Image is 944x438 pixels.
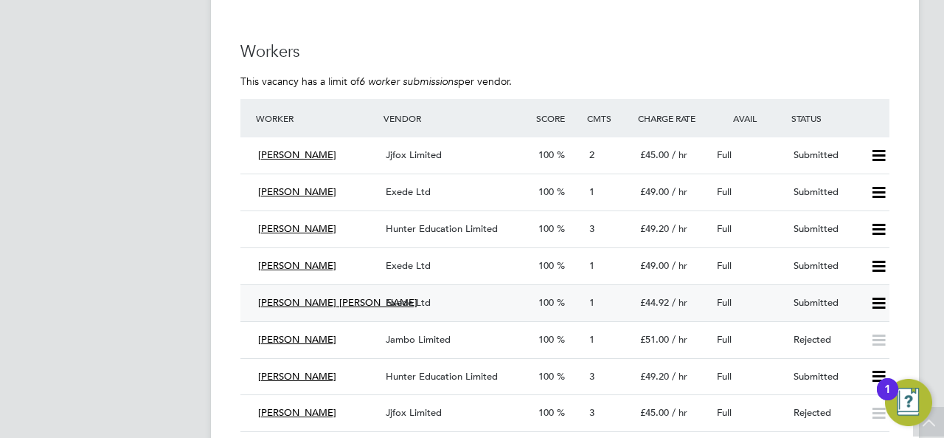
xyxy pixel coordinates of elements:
span: 1 [589,296,594,309]
span: [PERSON_NAME] [258,333,336,346]
span: Full [717,370,732,383]
span: Hunter Education Limited [386,222,498,235]
span: [PERSON_NAME] [258,222,336,235]
span: Full [717,333,732,346]
div: Vendor [380,105,532,131]
h3: Workers [240,41,889,63]
div: Rejected [788,328,864,352]
div: Score [532,105,583,131]
span: £49.00 [640,259,669,272]
span: 100 [538,370,554,383]
span: Exede Ltd [386,259,431,272]
span: Jambo Limited [386,333,451,346]
span: [PERSON_NAME] [258,148,336,161]
span: £44.92 [640,296,669,309]
span: 100 [538,406,554,419]
span: £49.20 [640,222,669,235]
span: [PERSON_NAME] [258,370,336,383]
span: Jjfox Limited [386,148,442,161]
div: Submitted [788,254,864,278]
div: Worker [252,105,380,131]
span: Jjfox Limited [386,406,442,419]
span: / hr [672,148,687,161]
span: [PERSON_NAME] [258,185,336,198]
div: Status [788,105,889,131]
span: / hr [672,259,687,272]
span: / hr [672,333,687,346]
div: Cmts [583,105,634,131]
button: Open Resource Center, 1 new notification [885,379,932,426]
span: [PERSON_NAME] [PERSON_NAME] [258,296,417,309]
span: 100 [538,222,554,235]
p: This vacancy has a limit of per vendor. [240,75,889,88]
div: Avail [711,105,788,131]
span: 100 [538,185,554,198]
div: Submitted [788,180,864,205]
span: / hr [672,296,687,309]
span: 3 [589,370,594,383]
span: £45.00 [640,148,669,161]
span: 100 [538,296,554,309]
span: / hr [672,185,687,198]
span: £45.00 [640,406,669,419]
div: Submitted [788,143,864,168]
span: £49.20 [640,370,669,383]
span: Full [717,185,732,198]
div: Rejected [788,401,864,425]
div: 1 [884,389,891,408]
span: / hr [672,406,687,419]
span: / hr [672,370,687,383]
span: Full [717,259,732,272]
span: Full [717,148,732,161]
span: 100 [538,259,554,272]
span: Full [717,406,732,419]
span: £51.00 [640,333,669,346]
span: Exede Ltd [386,185,431,198]
span: Full [717,296,732,309]
span: 1 [589,185,594,198]
span: Full [717,222,732,235]
span: 3 [589,406,594,419]
span: 1 [589,259,594,272]
span: 3 [589,222,594,235]
span: 1 [589,333,594,346]
div: Submitted [788,291,864,315]
span: £49.00 [640,185,669,198]
div: Charge Rate [634,105,711,131]
div: Submitted [788,365,864,389]
div: Submitted [788,217,864,242]
span: / hr [672,222,687,235]
span: Exede Ltd [386,296,431,309]
span: Hunter Education Limited [386,370,498,383]
span: 100 [538,333,554,346]
span: [PERSON_NAME] [258,406,336,419]
span: 2 [589,148,594,161]
em: 6 worker submissions [359,75,458,88]
span: 100 [538,148,554,161]
span: [PERSON_NAME] [258,259,336,272]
